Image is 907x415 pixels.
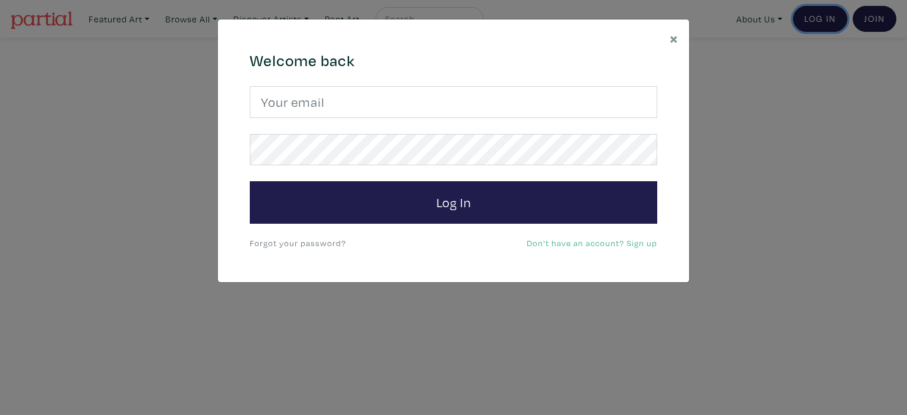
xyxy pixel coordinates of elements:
a: Don't have an account? Sign up [527,237,657,249]
input: Your email [250,86,657,118]
a: Forgot your password? [250,237,346,249]
button: Log In [250,181,657,224]
span: × [670,28,678,48]
h4: Welcome back [250,51,657,70]
button: Close [659,19,689,57]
